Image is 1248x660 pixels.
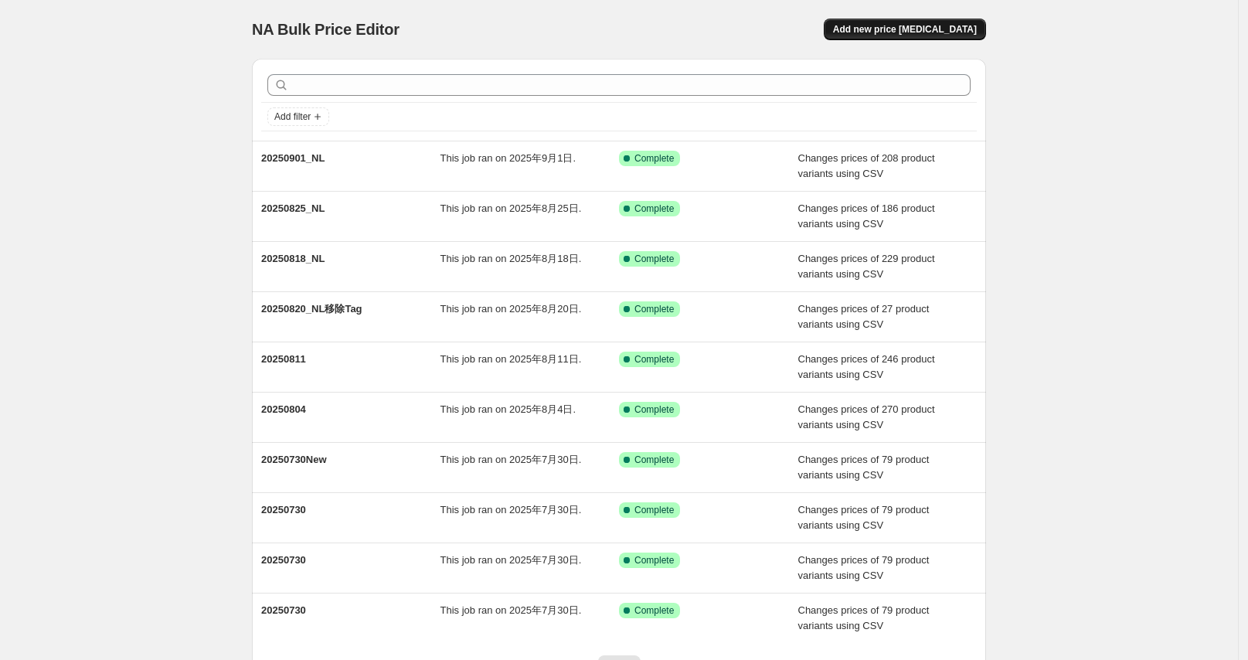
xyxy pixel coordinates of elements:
[824,19,986,40] button: Add new price [MEDICAL_DATA]
[261,353,306,365] span: 20250811
[261,303,362,315] span: 20250820_NL移除Tag
[261,504,306,515] span: 20250730
[634,554,674,566] span: Complete
[798,353,935,380] span: Changes prices of 246 product variants using CSV
[634,504,674,516] span: Complete
[798,152,935,179] span: Changes prices of 208 product variants using CSV
[261,202,325,214] span: 20250825_NL
[261,253,325,264] span: 20250818_NL
[634,604,674,617] span: Complete
[440,202,582,214] span: This job ran on 2025年8月25日.
[798,253,935,280] span: Changes prices of 229 product variants using CSV
[634,403,674,416] span: Complete
[252,21,400,38] span: NA Bulk Price Editor
[440,554,582,566] span: This job ran on 2025年7月30日.
[798,554,930,581] span: Changes prices of 79 product variants using CSV
[798,303,930,330] span: Changes prices of 27 product variants using CSV
[634,303,674,315] span: Complete
[440,353,582,365] span: This job ran on 2025年8月11日.
[274,111,311,123] span: Add filter
[267,107,329,126] button: Add filter
[634,253,674,265] span: Complete
[798,504,930,531] span: Changes prices of 79 product variants using CSV
[440,253,582,264] span: This job ran on 2025年8月18日.
[440,303,582,315] span: This job ran on 2025年8月20日.
[798,454,930,481] span: Changes prices of 79 product variants using CSV
[833,23,977,36] span: Add new price [MEDICAL_DATA]
[798,202,935,230] span: Changes prices of 186 product variants using CSV
[634,353,674,366] span: Complete
[261,604,306,616] span: 20250730
[440,403,576,415] span: This job ran on 2025年8月4日.
[634,454,674,466] span: Complete
[634,202,674,215] span: Complete
[261,554,306,566] span: 20250730
[798,604,930,631] span: Changes prices of 79 product variants using CSV
[798,403,935,430] span: Changes prices of 270 product variants using CSV
[440,504,582,515] span: This job ran on 2025年7月30日.
[440,152,576,164] span: This job ran on 2025年9月1日.
[440,604,582,616] span: This job ran on 2025年7月30日.
[634,152,674,165] span: Complete
[261,403,306,415] span: 20250804
[440,454,582,465] span: This job ran on 2025年7月30日.
[261,454,327,465] span: 20250730New
[261,152,325,164] span: 20250901_NL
